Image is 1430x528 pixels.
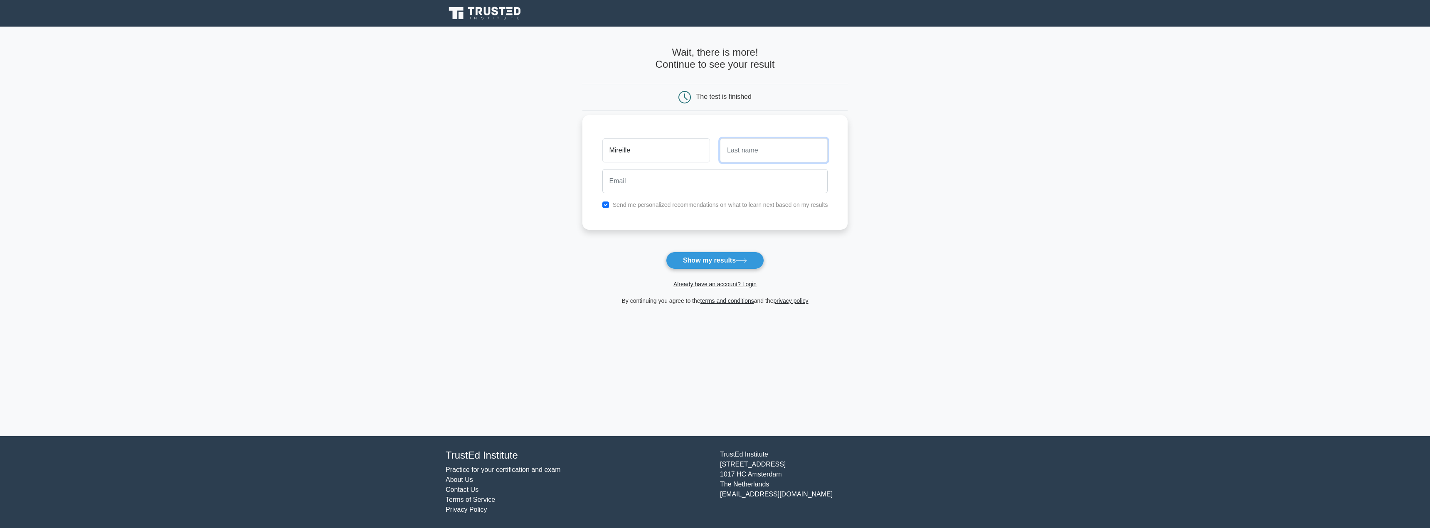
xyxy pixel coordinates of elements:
input: First name [602,138,710,162]
h4: Wait, there is more! Continue to see your result [582,47,848,71]
label: Send me personalized recommendations on what to learn next based on my results [613,201,828,208]
a: Practice for your certification and exam [446,466,561,473]
h4: TrustEd Institute [446,449,710,462]
a: Contact Us [446,486,478,493]
div: By continuing you agree to the and the [577,296,853,306]
a: Terms of Service [446,496,495,503]
a: About Us [446,476,473,483]
a: Already have an account? Login [673,281,757,287]
button: Show my results [666,252,764,269]
input: Last name [720,138,828,162]
a: Privacy Policy [446,506,487,513]
a: terms and conditions [700,297,754,304]
div: TrustEd Institute [STREET_ADDRESS] 1017 HC Amsterdam The Netherlands [EMAIL_ADDRESS][DOMAIN_NAME] [715,449,989,515]
a: privacy policy [774,297,809,304]
input: Email [602,169,828,193]
div: The test is finished [696,93,752,100]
